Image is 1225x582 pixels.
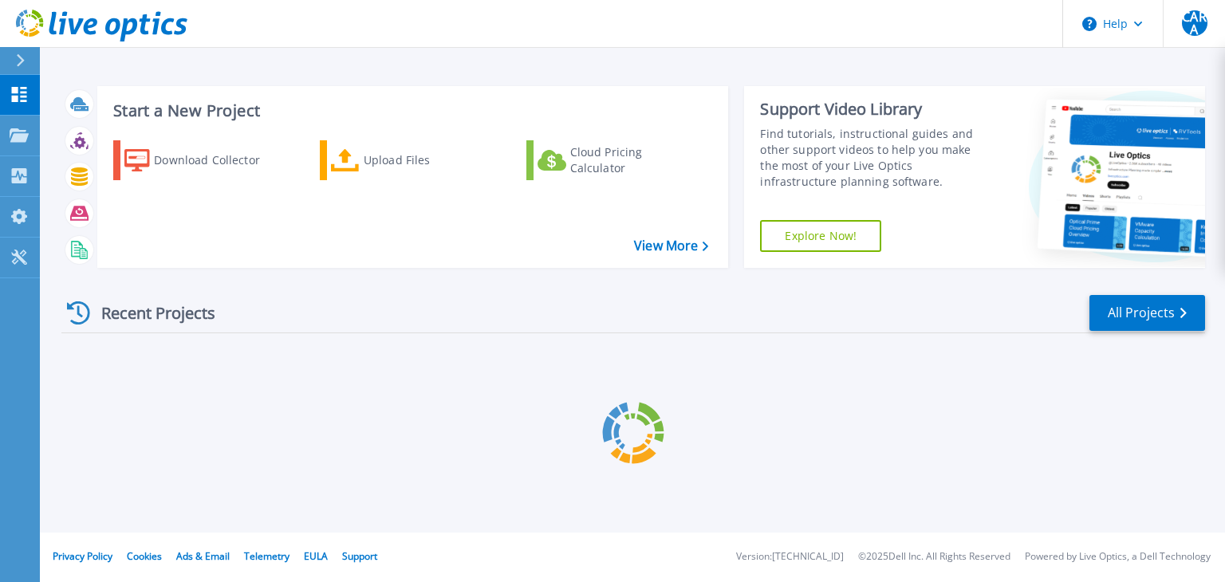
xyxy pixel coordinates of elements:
div: Download Collector [154,144,282,176]
a: All Projects [1089,295,1205,331]
a: Telemetry [244,549,290,563]
div: Upload Files [364,144,491,176]
a: Privacy Policy [53,549,112,563]
h3: Start a New Project [113,102,708,120]
a: Download Collector [113,140,291,180]
a: Support [342,549,377,563]
div: Find tutorials, instructional guides and other support videos to help you make the most of your L... [760,126,991,190]
a: Explore Now! [760,220,881,252]
div: Support Video Library [760,99,991,120]
a: Cookies [127,549,162,563]
li: © 2025 Dell Inc. All Rights Reserved [858,552,1010,562]
div: Cloud Pricing Calculator [570,144,698,176]
a: Upload Files [320,140,498,180]
a: View More [634,238,708,254]
a: Cloud Pricing Calculator [526,140,704,180]
span: CARA [1182,10,1207,36]
li: Powered by Live Optics, a Dell Technology [1025,552,1211,562]
div: Recent Projects [61,293,237,332]
a: Ads & Email [176,549,230,563]
a: EULA [304,549,328,563]
li: Version: [TECHNICAL_ID] [736,552,844,562]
